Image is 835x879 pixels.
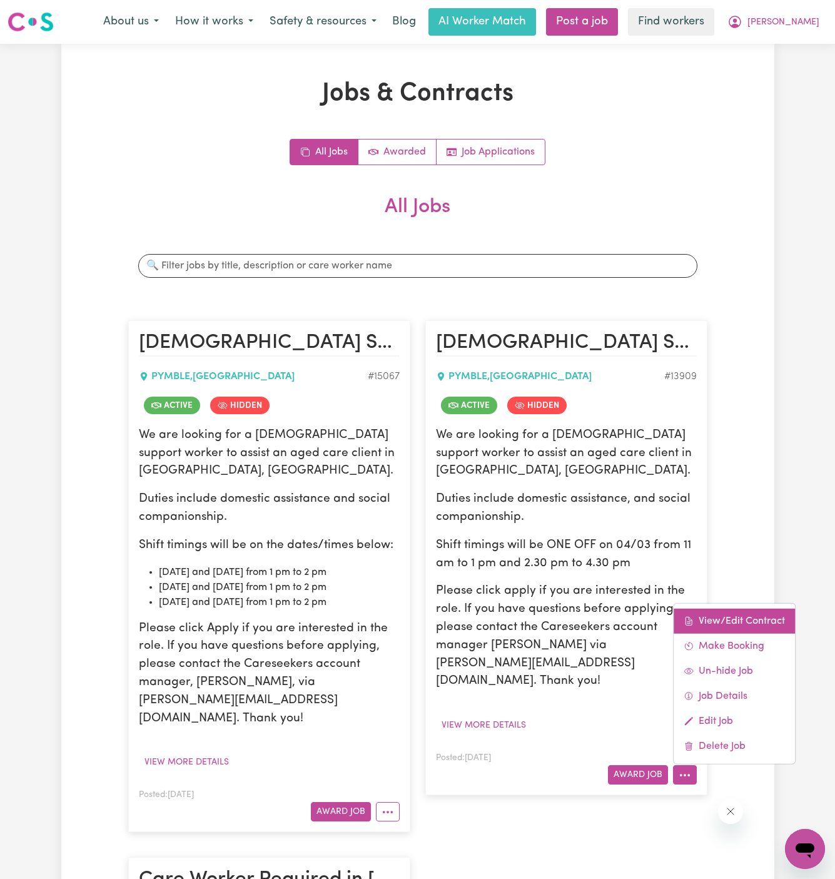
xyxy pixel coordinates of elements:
[674,709,795,734] a: Edit Job
[159,565,400,580] li: [DATE] and [DATE] from 1 pm to 2 pm
[167,9,261,35] button: How it works
[385,8,423,36] a: Blog
[664,369,697,384] div: Job ID #13909
[674,609,795,634] a: View/Edit Contract
[8,9,76,19] span: Need any help?
[608,765,668,785] button: Award Job
[718,799,743,824] iframe: Close message
[673,765,697,785] button: More options
[128,195,707,239] h2: All Jobs
[436,716,532,735] button: View more details
[290,140,358,165] a: All jobs
[674,684,795,709] a: Job Details
[261,9,385,35] button: Safety & resources
[358,140,437,165] a: Active jobs
[628,8,714,36] a: Find workers
[139,331,400,356] h2: Female Support Worker Needed In Pymble, NSW
[436,582,697,691] p: Please click apply if you are interested in the role. If you have questions before applying, plea...
[673,603,796,765] div: More options
[95,9,167,35] button: About us
[441,397,497,414] span: Job is active
[139,427,400,480] p: We are looking for a [DEMOGRAPHIC_DATA] support worker to assist an aged care client in [GEOGRAPH...
[546,8,618,36] a: Post a job
[436,427,697,480] p: We are looking for a [DEMOGRAPHIC_DATA] support worker to assist an aged care client in [GEOGRAPH...
[436,754,491,762] span: Posted: [DATE]
[507,397,567,414] span: Job is hidden
[138,254,697,278] input: 🔍 Filter jobs by title, description or care worker name
[674,659,795,684] a: Un-hide Job
[437,140,545,165] a: Job applications
[139,620,400,728] p: Please click Apply if you are interested in the role. If you have questions before applying, plea...
[311,802,371,821] button: Award Job
[436,369,664,384] div: PYMBLE , [GEOGRAPHIC_DATA]
[139,753,235,772] button: View more details
[144,397,200,414] span: Job is active
[159,580,400,595] li: [DATE] and [DATE] from 1 pm to 2 pm
[436,490,697,527] p: Duties include domestic assistance, and social companionship.
[8,11,54,33] img: Careseekers logo
[719,9,827,35] button: My Account
[747,16,819,29] span: [PERSON_NAME]
[128,79,707,109] h1: Jobs & Contracts
[368,369,400,384] div: Job ID #15067
[139,490,400,527] p: Duties include domestic assistance and social companionship.
[436,331,697,356] h2: Female Support Worker Needed ONE OFF On 04/03 In Pymble, NSW
[436,537,697,573] p: Shift timings will be ONE OFF on 04/03 from 11 am to 1 pm and 2.30 pm to 4.30 pm
[139,537,400,555] p: Shift timings will be on the dates/times below:
[139,369,368,384] div: PYMBLE , [GEOGRAPHIC_DATA]
[210,397,270,414] span: Job is hidden
[428,8,536,36] a: AI Worker Match
[785,829,825,869] iframe: Button to launch messaging window
[139,791,194,799] span: Posted: [DATE]
[159,595,400,610] li: [DATE] and [DATE] from 1 pm to 2 pm
[376,802,400,821] button: More options
[674,634,795,659] a: Make Booking
[674,734,795,759] a: Delete Job
[8,8,54,36] a: Careseekers logo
